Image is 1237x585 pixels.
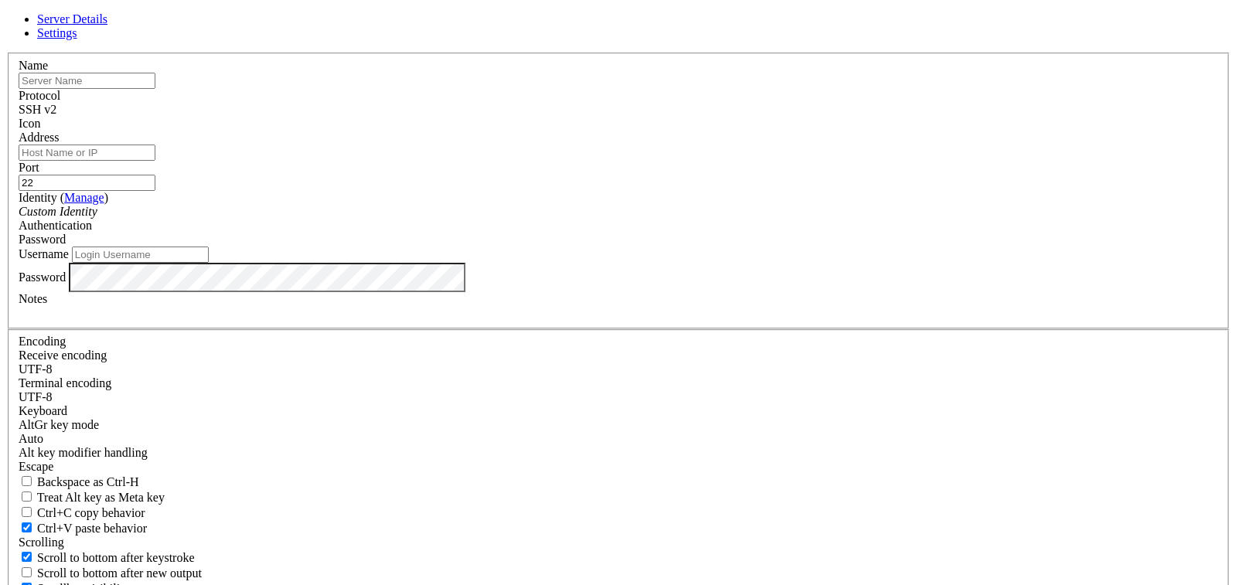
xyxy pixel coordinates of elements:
label: Identity [19,191,108,204]
x-row: * Take full control of your remote servers using our RDP or VNC from your browser. [6,151,1038,164]
div: Auto [19,432,1218,446]
label: Password [19,270,66,283]
span: https://shellngn.com [130,203,241,216]
span: This is a demo session. [6,32,148,45]
span: Ctrl+V paste behavior [37,522,147,535]
input: Scroll to bottom after new output [22,567,32,577]
span: https://shellngn.com/cloud/ [303,111,390,124]
span: Advanced SSH Client: [12,124,136,137]
label: Protocol [19,89,60,102]
div: SSH v2 [19,103,1218,117]
label: Ctrl-C copies if true, send ^C to host if false. Ctrl-Shift-C sends ^C to host if true, copies if... [19,506,145,519]
span: Escape [19,460,53,473]
span: Scroll to bottom after keystroke [37,551,195,564]
span: Comprehensive SFTP Client: [12,138,173,150]
input: Scroll to bottom after keystroke [22,552,32,562]
x-row: Shellngn is a web-based SSH client that allows you to connect to your servers from anywhere witho... [6,59,1038,72]
label: Set the expected encoding for data received from the host. If the encodings do not match, visual ... [19,349,107,362]
span: Mobile Compatibility: [12,164,142,176]
input: Host Name or IP [19,145,155,161]
label: Scroll to bottom after new output. [19,566,202,580]
span: UTF-8 [19,390,53,403]
label: Whether the Alt key acts as a Meta key or as a distinct Alt key. [19,491,165,504]
input: Treat Alt key as Meta key [22,491,32,502]
x-row: More information at: [6,203,1038,216]
x-row: * Enjoy easy management of files and folders, swift data transfers, and the ability to edit your ... [6,138,1038,151]
label: Address [19,131,59,144]
input: Backspace as Ctrl-H [22,476,32,486]
span: Remote Desktop Capabilities: [12,151,186,163]
span: ( ) [60,191,108,204]
label: Authentication [19,219,92,232]
span: https://shellngn.com/pro-docker/ [402,111,532,124]
label: Whether to scroll to the bottom on any keystroke. [19,551,195,564]
x-row: It also has a full-featured SFTP client, remote desktop with RDP and VNC, and more. [6,72,1038,85]
label: The default terminal encoding. ISO-2022 enables character map translations (like graphics maps). ... [19,376,111,389]
x-row: * Work on multiple sessions, automate your SSH commands, and establish connections with just a si... [6,124,1038,138]
div: Custom Identity [19,205,1218,219]
input: Login Username [72,247,209,263]
a: Settings [37,26,77,39]
a: Manage [64,191,104,204]
a: Server Details [37,12,107,26]
label: Scrolling [19,536,64,549]
label: Set the expected encoding for data received from the host. If the encodings do not match, visual ... [19,418,99,431]
x-row: * Whether you're using or , enjoy the convenience of managing your servers from anywhere. [6,111,1038,124]
div: Password [19,233,1218,247]
i: Custom Identity [19,205,97,218]
label: Port [19,161,39,174]
input: Port Number [19,175,155,191]
label: Controls how the Alt key is handled. Escape: Send an ESC prefix. 8-Bit: Add 128 to the typed char... [19,446,148,459]
span: Seamless Server Management: [12,111,179,124]
label: Username [19,247,69,260]
label: Ctrl+V pastes if true, sends ^V to host if false. Ctrl+Shift+V sends ^V to host if true, pastes i... [19,522,147,535]
span: Welcome to Shellngn! [6,6,130,19]
div: UTF-8 [19,362,1218,376]
input: Ctrl+C copy behavior [22,507,32,517]
label: If true, the backspace should send BS ('\x08', aka ^H). Otherwise the backspace key should send '... [19,475,139,488]
div: Escape [19,460,1218,474]
label: Notes [19,292,47,305]
span: SSH v2 [19,103,56,116]
div: UTF-8 [19,390,1218,404]
span: Auto [19,432,43,445]
label: Icon [19,117,40,130]
div: (0, 18) [6,243,12,256]
label: Keyboard [19,404,67,417]
span: To get started, please use the left side bar to add your server. [6,230,402,242]
span: UTF-8 [19,362,53,376]
span: Password [19,233,66,246]
input: Ctrl+V paste behavior [22,522,32,532]
input: Server Name [19,73,155,89]
label: Encoding [19,335,66,348]
span: Treat Alt key as Meta key [37,491,165,504]
label: Name [19,59,48,72]
span: Scroll to bottom after new output [37,566,202,580]
x-row: * Experience the same robust functionality and convenience on your mobile devices, for seamless s... [6,164,1038,177]
span: Backspace as Ctrl-H [37,475,139,488]
span: Ctrl+C copy behavior [37,506,145,519]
